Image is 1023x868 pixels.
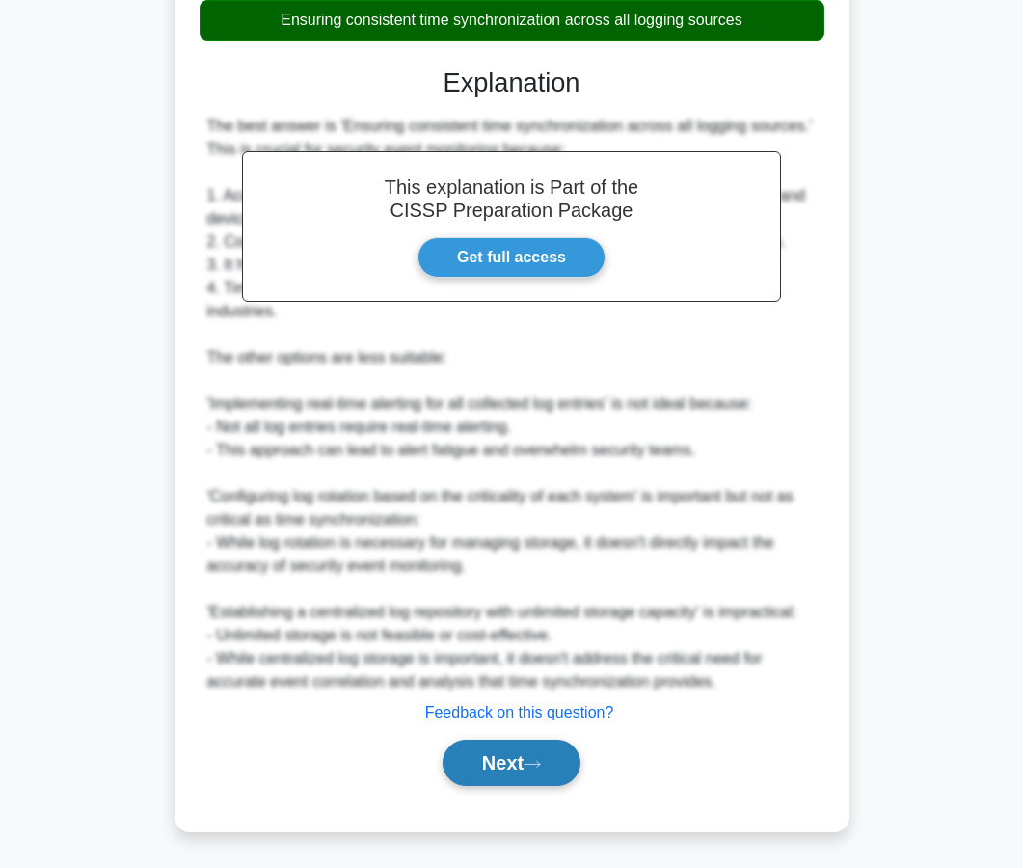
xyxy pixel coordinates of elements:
[207,115,817,693] div: The best answer is 'Ensuring consistent time synchronization across all logging sources.' This is...
[417,237,606,278] a: Get full access
[425,704,614,720] a: Feedback on this question?
[443,740,580,786] button: Next
[211,68,813,99] h3: Explanation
